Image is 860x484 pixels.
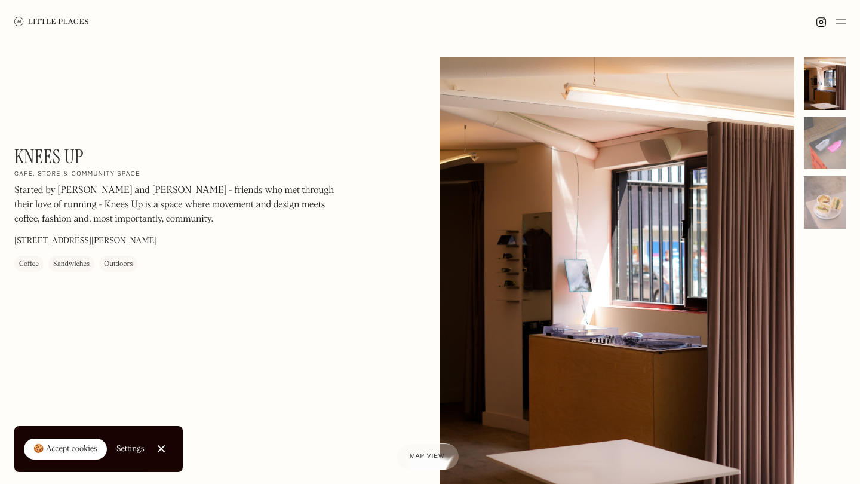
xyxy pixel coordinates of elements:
div: Coffee [19,258,39,270]
a: Map view [396,443,459,470]
h1: Knees Up [14,145,84,168]
div: Settings [116,445,145,453]
div: 🍪 Accept cookies [33,443,97,455]
span: Map view [410,453,445,460]
p: Started by [PERSON_NAME] and [PERSON_NAME] - friends who met through their love of running - Knee... [14,183,337,226]
div: Sandwiches [53,258,90,270]
div: Outdoors [104,258,133,270]
a: Settings [116,436,145,462]
p: [STREET_ADDRESS][PERSON_NAME] [14,235,157,247]
h2: Cafe, store & community space [14,170,140,179]
a: 🍪 Accept cookies [24,439,107,460]
a: Close Cookie Popup [149,437,173,461]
